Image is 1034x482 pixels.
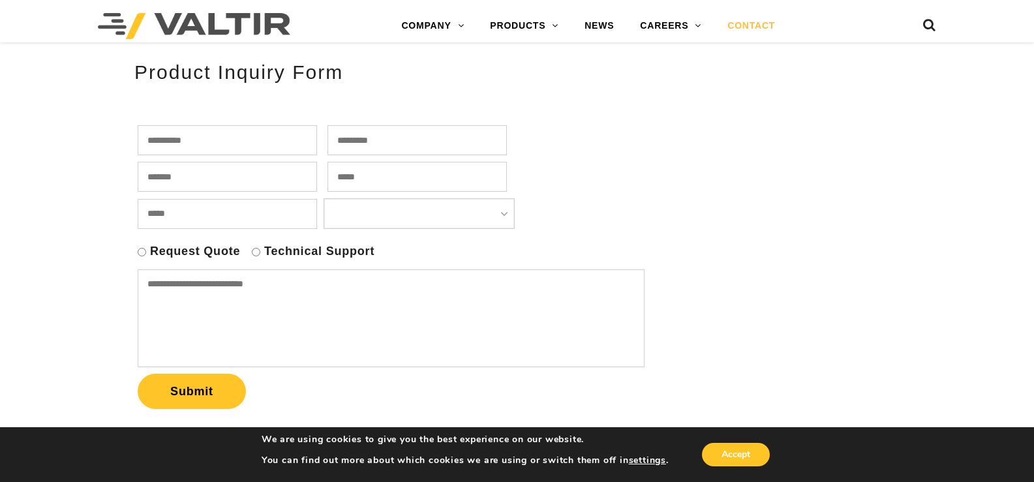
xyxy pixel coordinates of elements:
button: Accept [702,443,770,466]
a: PRODUCTS [477,13,571,39]
a: NEWS [571,13,627,39]
a: COMPANY [388,13,477,39]
img: Valtir [98,13,290,39]
button: settings [629,455,666,466]
a: CAREERS [627,13,714,39]
p: We are using cookies to give you the best experience on our website. [262,434,669,445]
h2: Product Inquiry Form [134,61,641,83]
p: You can find out more about which cookies we are using or switch them off in . [262,455,669,466]
label: Request Quote [150,244,240,259]
button: Submit [138,374,246,409]
label: Technical Support [264,244,374,259]
a: CONTACT [714,13,788,39]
